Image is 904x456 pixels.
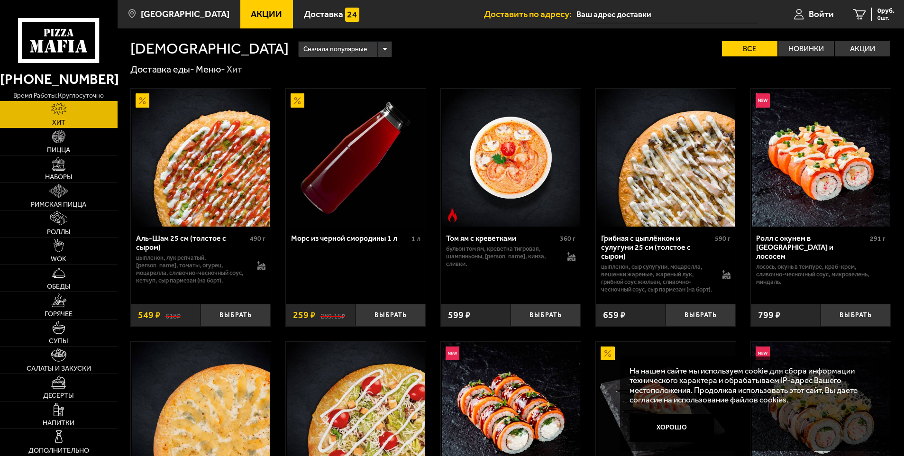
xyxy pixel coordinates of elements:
div: Аль-Шам 25 см (толстое с сыром) [136,234,247,252]
span: Наборы [45,174,73,181]
h1: [DEMOGRAPHIC_DATA] [130,41,289,56]
p: цыпленок, лук репчатый, [PERSON_NAME], томаты, огурец, моцарелла, сливочно-чесночный соус, кетчуп... [136,254,248,284]
span: 0 шт. [877,15,895,21]
p: На нашем сайте мы используем cookie для сбора информации технического характера и обрабатываем IP... [630,366,876,405]
span: Напитки [43,420,74,427]
img: Акционный [291,93,305,108]
span: [GEOGRAPHIC_DATA] [141,9,229,18]
button: Выбрать [666,304,736,327]
a: Грибная с цыплёнком и сулугуни 25 см (толстое с сыром) [596,89,736,227]
span: Доставить по адресу: [484,9,576,18]
div: Морс из черной смородины 1 л [291,234,409,243]
span: 259 ₽ [293,310,316,320]
img: Острое блюдо [446,208,460,222]
p: цыпленок, сыр сулугуни, моцарелла, вешенки жареные, жареный лук, грибной соус Жюльен, сливочно-че... [601,263,713,293]
span: Роллы [47,229,71,236]
a: НовинкаРолл с окунем в темпуре и лососем [751,89,891,227]
img: Новинка [756,93,770,108]
span: Десерты [43,392,74,399]
button: Выбрать [821,304,891,327]
span: 549 ₽ [138,310,161,320]
img: Новинка [756,347,770,361]
label: Новинки [778,41,834,56]
p: бульон том ям, креветка тигровая, шампиньоны, [PERSON_NAME], кинза, сливки. [446,245,558,268]
a: АкционныйАль-Шам 25 см (толстое с сыром) [131,89,271,227]
span: 799 ₽ [758,310,781,320]
span: 490 г [250,235,265,243]
img: 15daf4d41897b9f0e9f617042186c801.svg [345,8,359,22]
span: Сначала популярные [303,40,367,58]
span: Обеды [47,283,71,290]
span: Доставка [304,9,343,18]
div: Хит [227,64,242,76]
p: лосось, окунь в темпуре, краб-крем, сливочно-чесночный соус, микрозелень, миндаль. [756,263,886,286]
div: Ролл с окунем в [GEOGRAPHIC_DATA] и лососем [756,234,867,261]
span: Салаты и закуски [27,365,91,372]
span: Акции [251,9,282,18]
s: 618 ₽ [165,310,181,320]
span: 291 г [870,235,886,243]
img: Ролл с окунем в темпуре и лососем [752,89,890,227]
a: АкционныйМорс из черной смородины 1 л [286,89,426,227]
span: 590 г [715,235,731,243]
button: Выбрать [511,304,581,327]
span: 659 ₽ [603,310,626,320]
span: Горячее [45,311,73,318]
div: Грибная с цыплёнком и сулугуни 25 см (толстое с сыром) [601,234,712,261]
label: Все [722,41,777,56]
span: WOK [51,256,66,263]
img: Том ям с креветками [442,89,580,227]
button: Выбрать [356,304,426,327]
span: Войти [809,9,834,18]
span: 1 л [411,235,420,243]
img: Грибная с цыплёнком и сулугуни 25 см (толстое с сыром) [597,89,735,227]
div: Том ям с креветками [446,234,557,243]
button: Хорошо [630,414,714,442]
img: Аль-Шам 25 см (толстое с сыром) [132,89,270,227]
span: 0 руб. [877,8,895,14]
label: Акции [835,41,890,56]
s: 289.15 ₽ [320,310,345,320]
input: Ваш адрес доставки [576,6,757,23]
span: Супы [49,338,68,345]
img: Акционный [601,347,615,361]
span: Римская пицца [31,201,86,208]
img: Акционный [136,93,150,108]
span: 360 г [560,235,575,243]
span: 599 ₽ [448,310,471,320]
a: Острое блюдоТом ям с креветками [441,89,581,227]
a: Доставка еды- [130,64,194,75]
span: Дополнительно [28,447,89,454]
span: Хит [52,119,65,126]
img: Морс из черной смородины 1 л [287,89,425,227]
a: Меню- [196,64,225,75]
button: Выбрать [201,304,271,327]
img: Новинка [446,347,460,361]
span: Пицца [47,147,70,154]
